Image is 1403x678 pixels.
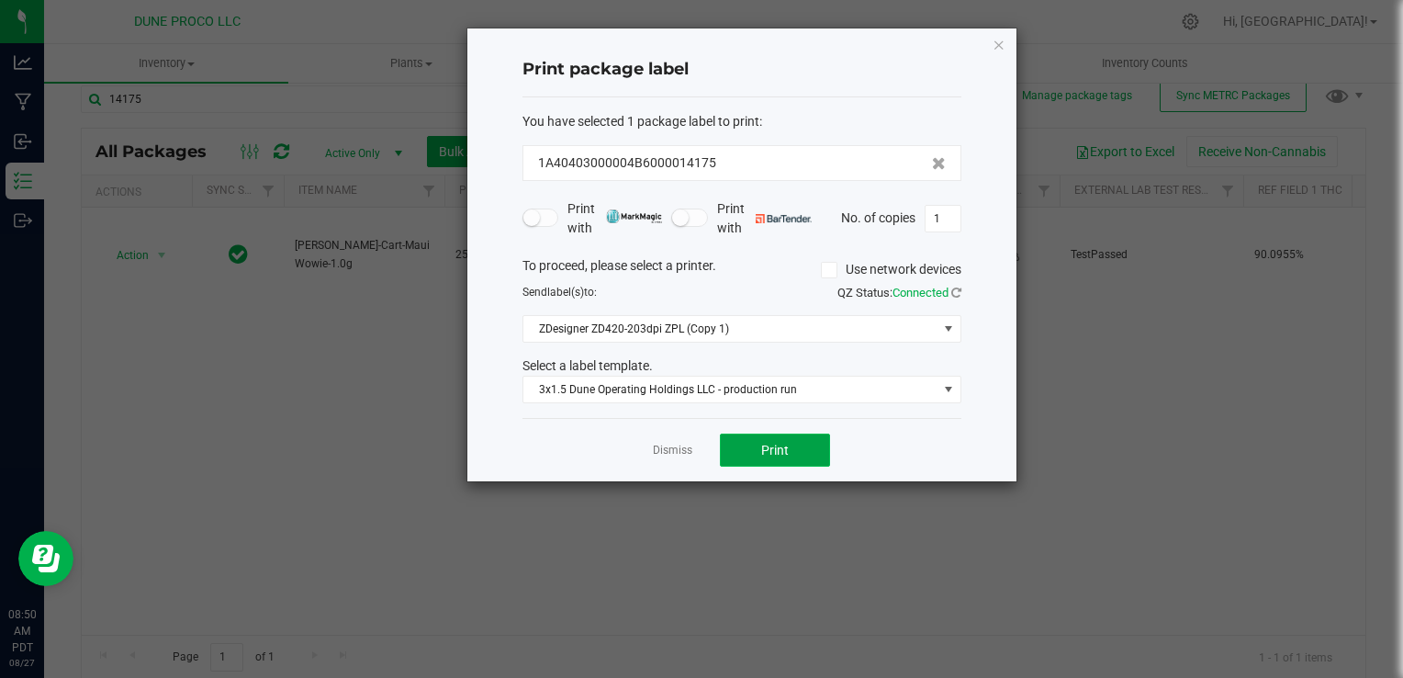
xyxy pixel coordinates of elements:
[837,286,961,299] span: QZ Status:
[717,199,812,238] span: Print with
[841,209,915,224] span: No. of copies
[522,114,759,129] span: You have selected 1 package label to print
[756,214,812,223] img: bartender.png
[567,199,662,238] span: Print with
[522,58,961,82] h4: Print package label
[522,286,597,299] span: Send to:
[606,209,662,223] img: mark_magic_cybra.png
[523,377,937,402] span: 3x1.5 Dune Operating Holdings LLC - production run
[538,153,716,173] span: 1A40403000004B6000014175
[653,443,692,458] a: Dismiss
[892,286,948,299] span: Connected
[720,434,830,467] button: Print
[509,256,975,284] div: To proceed, please select a printer.
[18,531,73,586] iframe: Resource center
[761,443,789,458] span: Print
[523,316,937,342] span: ZDesigner ZD420-203dpi ZPL (Copy 1)
[509,356,975,376] div: Select a label template.
[547,286,584,299] span: label(s)
[522,112,961,131] div: :
[821,260,961,279] label: Use network devices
